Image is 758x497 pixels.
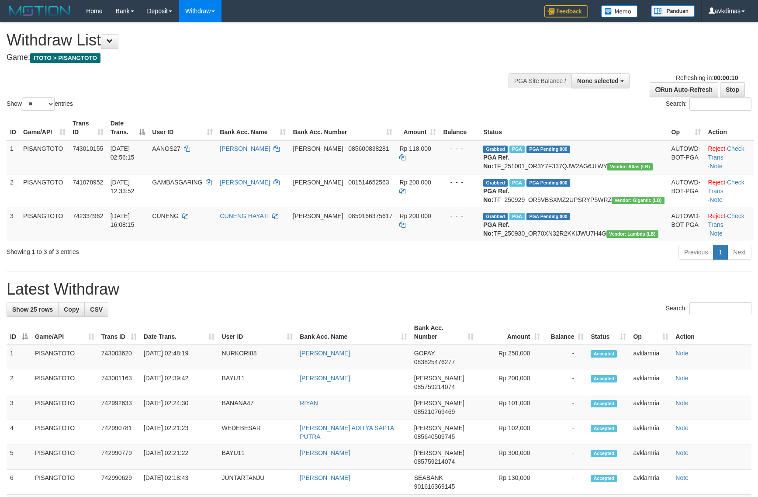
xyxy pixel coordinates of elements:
[7,370,31,395] td: 2
[30,53,100,63] span: ITOTO > PISANGTOTO
[630,470,672,495] td: avklamria
[218,395,296,420] td: BANANA47
[414,383,455,390] span: Copy 085759214074 to clipboard
[399,212,431,219] span: Rp 200.000
[149,115,216,140] th: User ID: activate to sort column ascending
[399,145,431,152] span: Rp 118.000
[630,345,672,370] td: avklamria
[630,370,672,395] td: avklamria
[414,458,455,465] span: Copy 085759214074 to clipboard
[543,370,588,395] td: -
[675,400,689,407] a: Note
[509,179,525,187] span: Marked by avkdimas
[90,306,103,313] span: CSV
[720,82,745,97] a: Stop
[544,5,588,17] img: Feedback.jpg
[140,320,218,345] th: Date Trans.: activate to sort column ascending
[591,450,617,457] span: Accepted
[591,425,617,432] span: Accepted
[140,470,218,495] td: [DATE] 02:18:43
[443,144,476,153] div: - - -
[509,213,525,220] span: Marked by avkdimas
[672,320,751,345] th: Action
[7,4,73,17] img: MOTION_logo.png
[480,208,668,241] td: TF_250930_OR70XN32R2KKIJWU7H4G
[7,53,497,62] h4: Game:
[152,145,180,152] span: AANGS27
[668,174,705,208] td: AUTOWD-BOT-PGA
[140,395,218,420] td: [DATE] 02:24:30
[414,375,464,382] span: [PERSON_NAME]
[477,320,543,345] th: Amount: activate to sort column ascending
[483,146,508,153] span: Grabbed
[483,213,508,220] span: Grabbed
[543,470,588,495] td: -
[668,140,705,174] td: AUTOWD-BOT-PGA
[704,208,754,241] td: · ·
[69,115,107,140] th: Trans ID: activate to sort column ascending
[483,188,509,203] b: PGA Ref. No:
[710,196,723,203] a: Note
[440,115,480,140] th: Balance
[7,445,31,470] td: 5
[591,475,617,482] span: Accepted
[710,163,723,170] a: Note
[480,174,668,208] td: TF_250929_OR5VBSXMZ2UPSRYP5WRZ
[678,245,713,260] a: Previous
[666,302,751,315] label: Search:
[480,115,668,140] th: Status
[20,174,69,208] td: PISANGTOTO
[607,163,653,170] span: Vendor URL: https://dashboard.q2checkout.com/secure
[675,449,689,456] a: Note
[98,370,140,395] td: 743001163
[414,350,435,357] span: GOPAY
[20,208,69,241] td: PISANGTOTO
[300,449,350,456] a: [PERSON_NAME]
[676,74,738,81] span: Refreshing in:
[300,474,350,481] a: [PERSON_NAME]
[7,97,73,111] label: Show entries
[218,370,296,395] td: BAYU11
[293,179,343,186] span: [PERSON_NAME]
[612,197,665,204] span: Vendor URL: https://dashboard.q2checkout.com/secure
[31,445,98,470] td: PISANGTOTO
[31,470,98,495] td: PISANGTOTO
[675,424,689,431] a: Note
[7,281,751,298] h1: Latest Withdraw
[7,320,31,345] th: ID: activate to sort column descending
[220,212,269,219] a: CUNENG HAYATI
[414,474,443,481] span: SEABANK
[348,145,389,152] span: Copy 085600838281 to clipboard
[152,179,202,186] span: GAMBASGARING
[396,115,440,140] th: Amount: activate to sort column ascending
[399,179,431,186] span: Rp 200.000
[98,395,140,420] td: 742992633
[58,302,85,317] a: Copy
[220,179,270,186] a: [PERSON_NAME]
[348,212,392,219] span: Copy 0859166375617 to clipboard
[443,178,476,187] div: - - -
[22,97,55,111] select: Showentries
[414,433,455,440] span: Copy 085640509745 to clipboard
[708,212,725,219] a: Reject
[64,306,79,313] span: Copy
[218,345,296,370] td: NURKORI88
[140,420,218,445] td: [DATE] 02:21:23
[152,212,179,219] span: CUNENG
[477,445,543,470] td: Rp 300,000
[7,31,497,49] h1: Withdraw List
[7,208,20,241] td: 3
[591,375,617,382] span: Accepted
[480,140,668,174] td: TF_251001_OR3Y7F337QJW2AG6JLWY
[543,420,588,445] td: -
[630,395,672,420] td: avklamria
[98,470,140,495] td: 742990629
[98,320,140,345] th: Trans ID: activate to sort column ascending
[220,145,270,152] a: [PERSON_NAME]
[708,212,744,228] a: Check Trans
[483,221,509,237] b: PGA Ref. No:
[704,115,754,140] th: Action
[713,245,728,260] a: 1
[31,370,98,395] td: PISANGTOTO
[73,145,103,152] span: 743010155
